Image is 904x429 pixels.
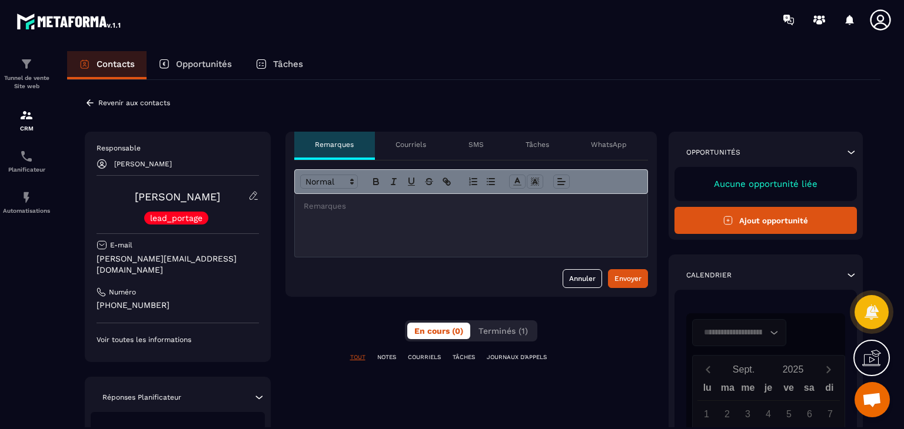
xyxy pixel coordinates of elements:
p: Tâches [526,140,549,149]
p: [PHONE_NUMBER] [97,300,259,311]
a: Contacts [67,51,147,79]
p: Remarques [315,140,354,149]
div: Ouvrir le chat [855,382,890,417]
p: Contacts [97,59,135,69]
img: automations [19,190,34,205]
p: COURRIELS [408,353,441,361]
a: Opportunités [147,51,244,79]
p: Numéro [109,287,136,297]
img: formation [19,108,34,122]
button: Envoyer [608,269,648,288]
p: Opportunités [176,59,232,69]
p: Calendrier [686,270,732,280]
p: Aucune opportunité liée [686,179,846,189]
p: [PERSON_NAME][EMAIL_ADDRESS][DOMAIN_NAME] [97,253,259,276]
span: En cours (0) [414,326,463,336]
p: Tâches [273,59,303,69]
button: Terminés (1) [471,323,535,339]
div: Envoyer [614,273,642,284]
p: Revenir aux contacts [98,99,170,107]
p: Voir toutes les informations [97,335,259,344]
p: WhatsApp [591,140,627,149]
p: Opportunités [686,148,740,157]
p: TÂCHES [453,353,475,361]
p: JOURNAUX D'APPELS [487,353,547,361]
p: TOUT [350,353,365,361]
button: En cours (0) [407,323,470,339]
span: Terminés (1) [478,326,528,336]
button: Ajout opportunité [674,207,858,234]
a: formationformationTunnel de vente Site web [3,48,50,99]
p: CRM [3,125,50,132]
p: Planificateur [3,166,50,173]
p: NOTES [377,353,396,361]
a: formationformationCRM [3,99,50,140]
p: Courriels [395,140,426,149]
a: [PERSON_NAME] [135,190,220,203]
a: schedulerschedulerPlanificateur [3,140,50,182]
p: Automatisations [3,207,50,214]
p: [PERSON_NAME] [114,160,172,168]
p: lead_portage [150,214,202,222]
p: SMS [468,140,484,149]
p: Réponses Planificateur [102,393,181,402]
a: Tâches [244,51,315,79]
img: logo [16,11,122,32]
p: E-mail [110,240,132,250]
button: Annuler [563,269,602,288]
a: automationsautomationsAutomatisations [3,182,50,223]
img: scheduler [19,149,34,163]
p: Tunnel de vente Site web [3,74,50,91]
p: Responsable [97,143,259,153]
img: formation [19,57,34,71]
